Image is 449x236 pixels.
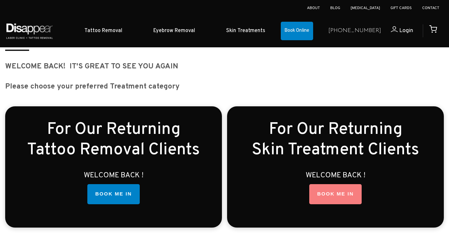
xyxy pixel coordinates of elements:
strong: WELCOME BACK! IT'S GREAT TO SEE YOU AGAIN [5,62,178,71]
span: Login [399,27,413,34]
small: For Our Returning Tattoo Removal Clients [27,119,200,160]
a: Eyebrow Removal [138,21,211,41]
a: Login [381,26,413,36]
a: Book Online [281,22,313,41]
a: [MEDICAL_DATA] [351,6,380,11]
a: BOOK ME IN [87,184,139,204]
a: About [307,6,320,11]
big: Welcome Back ! [306,171,366,180]
img: Disappear - Laser Clinic and Tattoo Removal Services in Sydney, Australia [5,19,54,42]
a: Tattoo Removal [69,21,138,41]
a: Skin Treatments [211,21,281,41]
a: BOOK ME IN [309,184,361,204]
big: Welcome Back ! [84,171,144,180]
a: Blog [330,6,340,11]
a: Contact [422,6,439,11]
big: Please choose your preferred Treatment category [5,82,180,91]
small: For Our Returning Skin Treatment Clients [252,119,419,160]
a: Gift Cards [390,6,412,11]
a: [PHONE_NUMBER] [328,26,381,36]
